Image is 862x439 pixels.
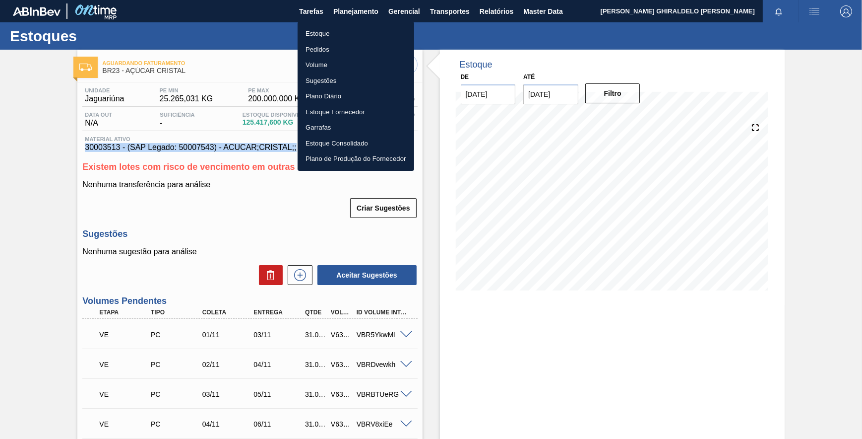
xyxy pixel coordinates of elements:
a: Garrafas [298,120,414,136]
a: Volume [298,57,414,73]
a: Pedidos [298,42,414,58]
a: Estoque Fornecedor [298,104,414,120]
a: Estoque Consolidado [298,136,414,151]
a: Plano Diário [298,88,414,104]
a: Plano de Produção do Fornecedor [298,151,414,167]
a: Estoque [298,26,414,42]
a: Sugestões [298,73,414,89]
